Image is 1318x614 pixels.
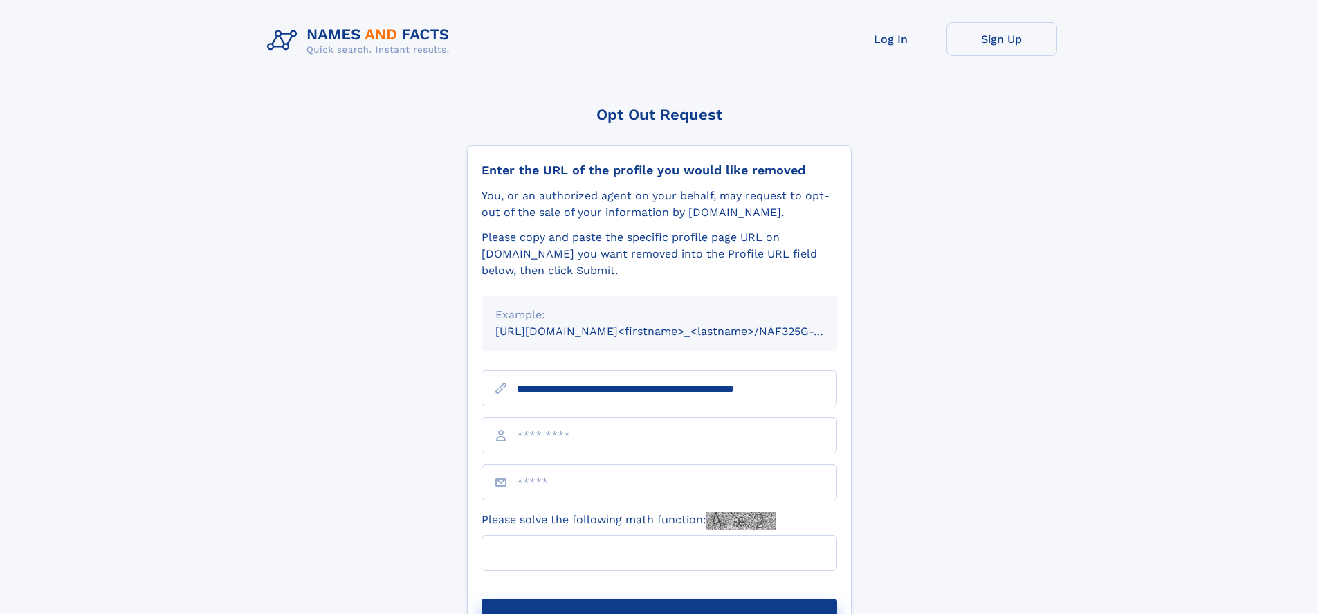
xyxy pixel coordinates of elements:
div: Enter the URL of the profile you would like removed [482,163,837,178]
img: Logo Names and Facts [262,22,461,60]
div: Please copy and paste the specific profile page URL on [DOMAIN_NAME] you want removed into the Pr... [482,229,837,279]
div: Example: [495,307,823,323]
a: Log In [836,22,946,56]
label: Please solve the following math function: [482,512,776,530]
div: Opt Out Request [467,106,852,123]
a: Sign Up [946,22,1057,56]
small: [URL][DOMAIN_NAME]<firstname>_<lastname>/NAF325G-xxxxxxxx [495,325,863,338]
div: You, or an authorized agent on your behalf, may request to opt-out of the sale of your informatio... [482,188,837,221]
